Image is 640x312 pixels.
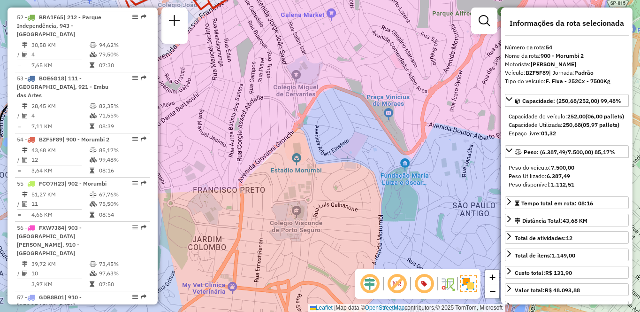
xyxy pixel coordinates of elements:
[17,166,22,175] td: =
[22,192,28,197] i: Distância Total
[17,199,22,209] td: /
[541,52,584,59] strong: 900 - Morumbi 2
[22,42,28,48] i: Distância Total
[505,214,629,226] a: Distância Total:43,68 KM
[17,61,22,70] td: =
[99,259,146,269] td: 73,45%
[17,155,22,164] td: /
[90,42,97,48] i: % de utilização do peso
[17,122,22,131] td: =
[39,75,64,82] span: BOE6G18
[22,157,28,163] i: Total de Atividades
[90,52,97,57] i: % de utilização da cubagem
[99,199,146,209] td: 75,50%
[31,146,89,155] td: 43,68 KM
[17,75,108,99] span: 53 -
[31,111,89,120] td: 4
[505,109,629,141] div: Capacidade: (250,68/252,00) 99,48%
[31,259,89,269] td: 39,72 KM
[132,14,138,20] em: Opções
[22,261,28,267] i: Distância Total
[64,180,107,187] span: | 902 - Morumbi
[485,284,499,298] a: Zoom out
[141,136,146,142] em: Rota exportada
[524,148,615,156] span: Peso: (6.387,49/7.500,00) 85,17%
[505,77,629,86] div: Tipo do veículo:
[567,113,586,120] strong: 252,00
[141,180,146,186] em: Rota exportada
[90,62,94,68] i: Tempo total em rota
[505,160,629,193] div: Peso: (6.387,49/7.500,00) 85,17%
[586,113,624,120] strong: (06,00 pallets)
[17,224,82,257] span: | 903 - [GEOGRAPHIC_DATA][PERSON_NAME], 910 - [GEOGRAPHIC_DATA]
[551,164,574,171] strong: 7.500,00
[17,14,101,38] span: | 212 - Parque Independência, 943 - [GEOGRAPHIC_DATA]
[509,164,574,171] span: Peso do veículo:
[545,287,580,294] strong: R$ 48.093,88
[358,273,381,295] span: Ocultar deslocamento
[17,294,82,309] span: 57 -
[541,130,556,137] strong: 01,32
[22,113,28,118] i: Total de Atividades
[515,286,580,295] div: Valor total:
[505,94,629,107] a: Capacidade: (250,68/252,00) 99,48%
[17,14,101,38] span: 52 -
[475,11,494,30] a: Exibir filtros
[566,234,572,242] strong: 12
[31,210,89,219] td: 4,66 KM
[515,304,581,312] div: Jornada Motorista: 09:20
[489,285,495,297] span: −
[132,225,138,230] em: Opções
[574,69,594,76] strong: Padrão
[31,269,89,278] td: 10
[39,180,64,187] span: FCO7H23
[99,101,146,111] td: 82,35%
[31,199,89,209] td: 11
[99,190,146,199] td: 67,76%
[505,60,629,69] div: Motorista:
[515,217,587,225] div: Distância Total:
[22,148,28,153] i: Distância Total
[31,190,89,199] td: 51,27 KM
[99,166,146,175] td: 08:16
[99,269,146,278] td: 97,63%
[62,136,109,143] span: | 900 - Morumbi 2
[39,294,64,301] span: GDB8B01
[386,273,408,295] span: Exibir NR
[99,40,146,50] td: 94,62%
[505,231,629,244] a: Total de atividades:12
[563,121,581,128] strong: 250,68
[141,14,146,20] em: Rota exportada
[90,168,94,173] i: Tempo total em rota
[90,281,94,287] i: Tempo total em rota
[99,111,146,120] td: 71,55%
[509,180,625,189] div: Peso disponível:
[31,101,89,111] td: 28,45 KM
[90,261,97,267] i: % de utilização do peso
[509,121,625,129] div: Capacidade Utilizada:
[505,69,629,77] div: Veículo:
[99,122,146,131] td: 08:39
[141,225,146,230] em: Rota exportada
[547,172,570,179] strong: 6.387,49
[39,136,62,143] span: BZF5F89
[141,75,146,81] em: Rota exportada
[99,155,146,164] td: 99,48%
[31,61,89,70] td: 7,65 KM
[132,294,138,300] em: Opções
[39,224,64,231] span: FXW7J84
[39,14,63,21] span: BRA1F65
[308,304,505,312] div: Map data © contributors,© 2025 TomTom, Microsoft
[90,201,97,207] i: % de utilização da cubagem
[22,271,28,276] i: Total de Atividades
[551,181,574,188] strong: 1.112,51
[440,276,455,291] img: Fluxo de ruas
[99,61,146,70] td: 07:30
[546,44,552,51] strong: 54
[531,61,576,68] strong: [PERSON_NAME]
[132,180,138,186] em: Opções
[17,210,22,219] td: =
[17,75,108,99] span: | 111 - [GEOGRAPHIC_DATA], 921 - Embu das Artes
[521,200,593,207] span: Tempo total em rota: 08:16
[552,252,575,259] strong: 1.149,00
